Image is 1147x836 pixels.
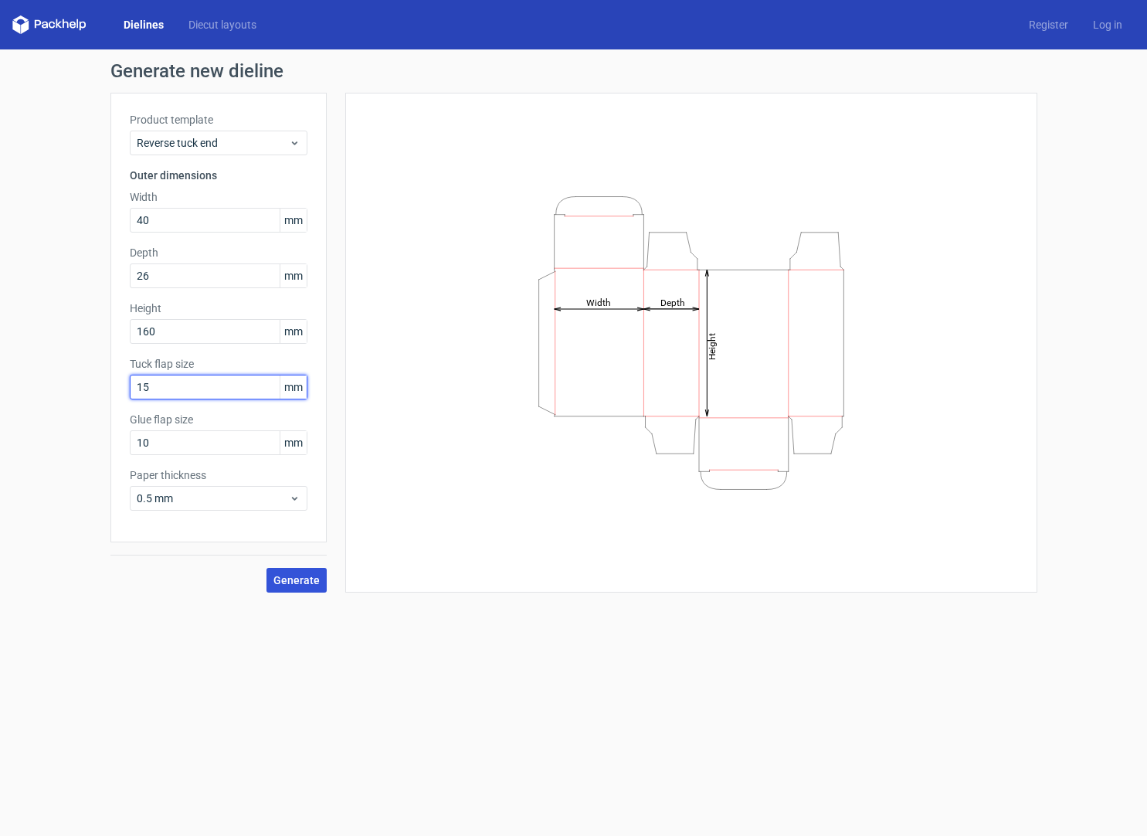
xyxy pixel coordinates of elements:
h1: Generate new dieline [110,62,1037,80]
tspan: Depth [660,297,684,308]
a: Log in [1081,17,1135,32]
h3: Outer dimensions [130,168,307,183]
label: Height [130,301,307,316]
a: Diecut layouts [176,17,269,32]
span: mm [280,209,307,232]
tspan: Height [706,332,717,359]
span: mm [280,320,307,343]
button: Generate [266,568,327,593]
span: 0.5 mm [137,491,289,506]
span: Reverse tuck end [137,135,289,151]
label: Tuck flap size [130,356,307,372]
span: mm [280,431,307,454]
label: Width [130,189,307,205]
span: mm [280,376,307,399]
label: Depth [130,245,307,260]
label: Paper thickness [130,467,307,483]
a: Dielines [111,17,176,32]
a: Register [1016,17,1081,32]
span: Generate [273,575,320,586]
label: Product template [130,112,307,127]
span: mm [280,264,307,287]
label: Glue flap size [130,412,307,427]
tspan: Width [585,297,610,308]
